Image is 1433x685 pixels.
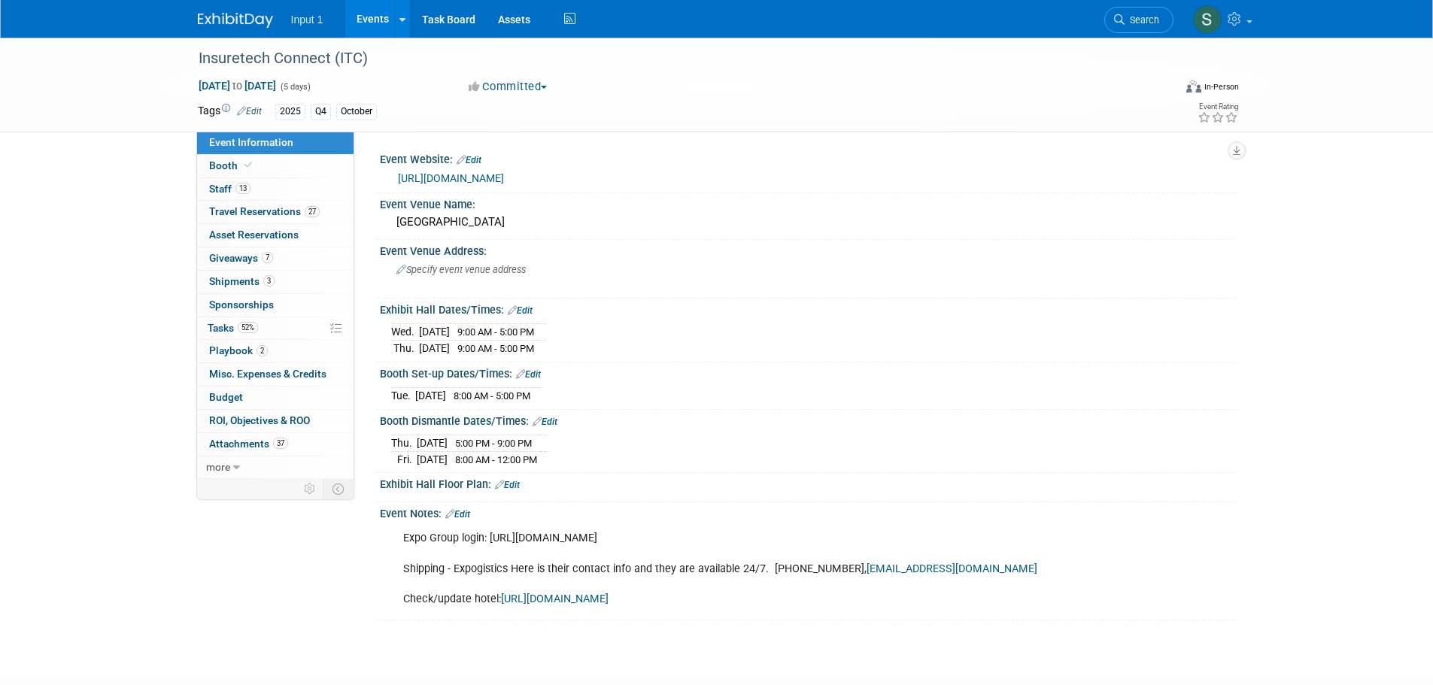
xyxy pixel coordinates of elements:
span: 37 [273,438,288,449]
div: Q4 [311,104,331,120]
span: Search [1125,14,1159,26]
td: [DATE] [417,451,448,467]
div: Insuretech Connect (ITC) [193,45,1151,72]
td: Wed. [391,324,419,341]
span: 3 [263,275,275,286]
span: Booth [209,159,255,171]
span: Giveaways [209,252,273,264]
a: [URL][DOMAIN_NAME] [501,593,609,605]
span: Misc. Expenses & Credits [209,368,326,380]
td: [DATE] [415,388,446,404]
a: Giveaways7 [197,247,354,270]
td: [DATE] [419,341,450,356]
td: Thu. [391,341,419,356]
a: ROI, Objectives & ROO [197,410,354,432]
span: Asset Reservations [209,229,299,241]
div: Event Venue Address: [380,240,1236,259]
div: Booth Dismantle Dates/Times: [380,410,1236,429]
div: 2025 [275,104,305,120]
td: Toggle Event Tabs [323,479,354,499]
div: Event Notes: [380,502,1236,522]
a: Edit [457,155,481,165]
td: Personalize Event Tab Strip [297,479,323,499]
span: Travel Reservations [209,205,320,217]
span: Specify event venue address [396,264,526,275]
div: [GEOGRAPHIC_DATA] [391,211,1225,234]
a: more [197,456,354,479]
span: Sponsorships [209,299,274,311]
div: Event Format [1085,78,1240,101]
img: Format-Inperson.png [1186,80,1201,92]
span: ROI, Objectives & ROO [209,414,310,426]
div: Booth Set-up Dates/Times: [380,362,1236,382]
span: 52% [238,322,258,333]
a: Playbook2 [197,340,354,362]
div: Expo Group login: [URL][DOMAIN_NAME] Shipping - Expogistics Here is their contact info and they a... [393,523,1070,614]
div: In-Person [1204,81,1239,92]
span: Input 1 [291,14,323,26]
span: 7 [262,252,273,263]
td: Tags [198,103,262,120]
td: [DATE] [417,435,448,452]
a: Asset Reservations [197,224,354,247]
span: [DATE] [DATE] [198,79,277,92]
span: 9:00 AM - 5:00 PM [457,326,534,338]
span: Shipments [209,275,275,287]
a: Attachments37 [197,433,354,456]
span: to [230,80,244,92]
div: Exhibit Hall Dates/Times: [380,299,1236,318]
a: Shipments3 [197,271,354,293]
a: Edit [533,417,557,427]
button: Committed [463,79,553,95]
span: 27 [305,206,320,217]
div: Exhibit Hall Floor Plan: [380,473,1236,493]
span: Budget [209,391,243,403]
a: Sponsorships [197,294,354,317]
td: [DATE] [419,324,450,341]
a: Staff13 [197,178,354,201]
span: Tasks [208,322,258,334]
i: Booth reservation complete [244,161,252,169]
span: more [206,461,230,473]
span: Playbook [209,344,268,356]
span: 5:00 PM - 9:00 PM [455,438,532,449]
span: 8:00 AM - 5:00 PM [454,390,530,402]
a: Budget [197,386,354,409]
a: Tasks52% [197,317,354,340]
span: Attachments [209,438,288,450]
td: Tue. [391,388,415,404]
span: 8:00 AM - 12:00 PM [455,454,537,465]
a: Search [1104,7,1173,33]
span: Event Information [209,136,293,148]
a: Misc. Expenses & Credits [197,363,354,386]
a: Edit [445,509,470,520]
div: Event Venue Name: [380,193,1236,212]
img: Susan Stout [1193,5,1222,34]
img: ExhibitDay [198,13,273,28]
a: Event Information [197,132,354,154]
a: Edit [237,106,262,117]
span: 13 [235,183,250,194]
span: Staff [209,183,250,195]
span: 2 [257,345,268,356]
span: 9:00 AM - 5:00 PM [457,343,534,354]
span: (5 days) [279,82,311,92]
a: [EMAIL_ADDRESS][DOMAIN_NAME] [867,562,1037,575]
div: Event Website: [380,148,1236,168]
td: Fri. [391,451,417,467]
a: Edit [508,305,533,316]
a: Booth [197,155,354,177]
td: Thu. [391,435,417,452]
a: [URL][DOMAIN_NAME] [398,172,504,184]
div: October [336,104,377,120]
a: Travel Reservations27 [197,201,354,223]
a: Edit [516,369,541,380]
div: Event Rating [1198,103,1238,111]
a: Edit [495,480,520,490]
